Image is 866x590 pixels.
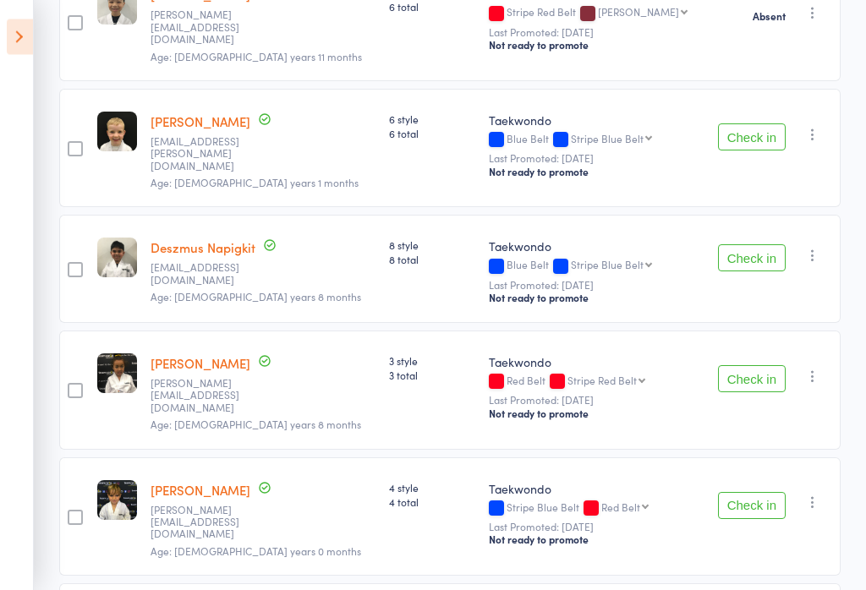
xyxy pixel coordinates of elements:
[489,7,698,21] div: Stripe Red Belt
[718,124,786,151] button: Check in
[753,10,786,24] strong: Absent
[151,50,362,64] span: Age: [DEMOGRAPHIC_DATA] years 11 months
[151,544,361,559] span: Age: [DEMOGRAPHIC_DATA] years 0 months
[489,280,698,292] small: Last Promoted: [DATE]
[151,378,260,414] small: mike@mikereidchef.com
[489,238,698,255] div: Taekwondo
[389,253,475,267] span: 8 total
[389,369,475,383] span: 3 total
[489,395,698,407] small: Last Promoted: [DATE]
[389,495,475,510] span: 4 total
[389,112,475,127] span: 6 style
[489,502,698,516] div: Stripe Blue Belt
[489,39,698,52] div: Not ready to promote
[97,354,137,394] img: image1660716595.png
[489,533,698,547] div: Not ready to promote
[489,522,698,533] small: Last Promoted: [DATE]
[389,481,475,495] span: 4 style
[389,238,475,253] span: 8 style
[489,292,698,305] div: Not ready to promote
[489,112,698,129] div: Taekwondo
[151,136,260,172] small: felicity.metcalf@outlook.com
[718,493,786,520] button: Check in
[151,113,250,131] a: [PERSON_NAME]
[97,112,137,152] img: image1665785015.png
[571,259,644,270] div: Stripe Blue Belt
[151,418,361,432] span: Age: [DEMOGRAPHIC_DATA] years 8 months
[151,239,255,257] a: Deszmus Napigkit
[489,259,698,274] div: Blue Belt
[601,502,640,513] div: Red Belt
[489,375,698,390] div: Red Belt
[571,134,644,145] div: Stripe Blue Belt
[389,127,475,141] span: 6 total
[151,355,250,373] a: [PERSON_NAME]
[489,166,698,179] div: Not ready to promote
[151,176,359,190] span: Age: [DEMOGRAPHIC_DATA] years 1 months
[718,366,786,393] button: Check in
[489,153,698,165] small: Last Promoted: [DATE]
[489,481,698,498] div: Taekwondo
[718,245,786,272] button: Check in
[567,375,637,386] div: Stripe Red Belt
[151,505,260,541] small: katrina.i.silver@gmail.com
[151,262,260,287] small: mariapamela78@hotmail.com
[97,481,137,521] img: image1637816068.png
[389,354,475,369] span: 3 style
[97,238,137,278] img: image1674797391.png
[489,27,698,39] small: Last Promoted: [DATE]
[151,290,361,304] span: Age: [DEMOGRAPHIC_DATA] years 8 months
[598,7,679,18] div: [PERSON_NAME]
[489,354,698,371] div: Taekwondo
[489,407,698,421] div: Not ready to promote
[151,482,250,500] a: [PERSON_NAME]
[489,134,698,148] div: Blue Belt
[151,9,260,46] small: b.mansell@zoho.com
